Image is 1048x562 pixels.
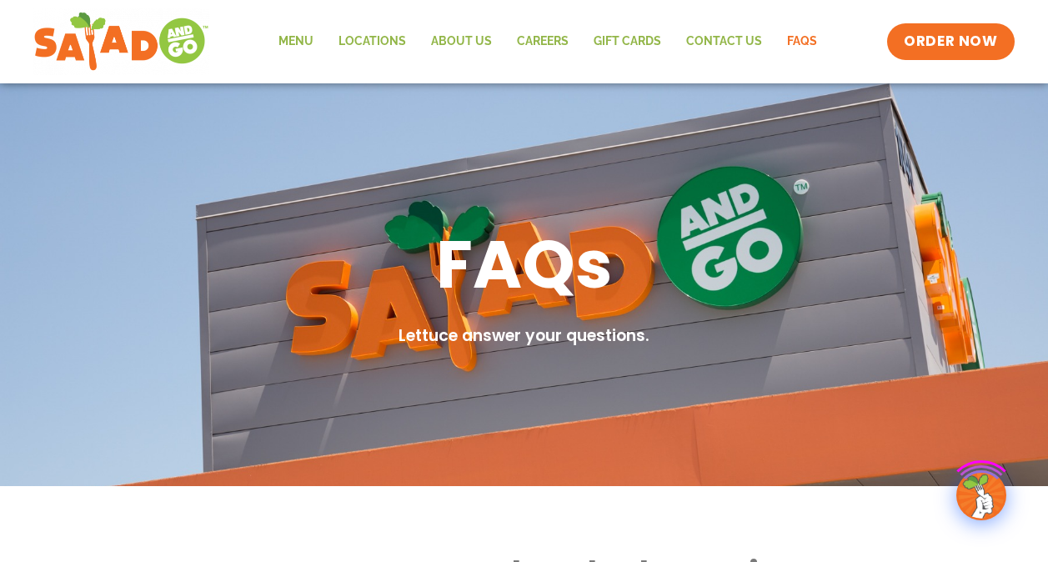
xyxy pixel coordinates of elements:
[419,23,504,61] a: About Us
[326,23,419,61] a: Locations
[266,23,326,61] a: Menu
[399,324,649,349] h2: Lettuce answer your questions.
[504,23,581,61] a: Careers
[436,221,613,308] h1: FAQs
[775,23,830,61] a: FAQs
[33,8,209,75] img: new-SAG-logo-768×292
[887,23,1014,60] a: ORDER NOW
[266,23,830,61] nav: Menu
[904,32,997,52] span: ORDER NOW
[581,23,674,61] a: GIFT CARDS
[674,23,775,61] a: Contact Us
